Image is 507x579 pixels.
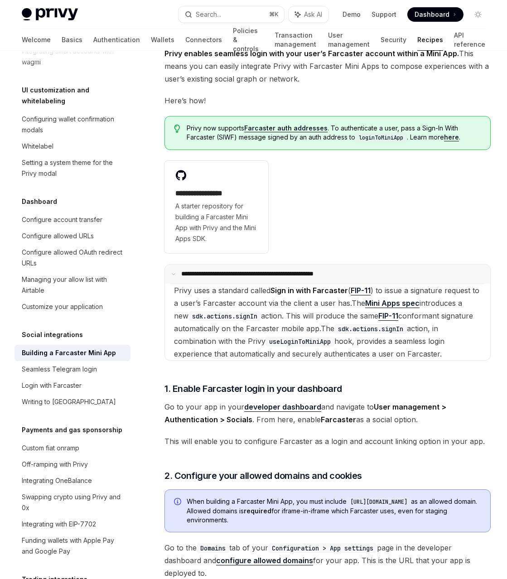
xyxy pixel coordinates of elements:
[174,286,479,308] span: Privy uses a standard called ( ) to issue a signature request to a user’s Farcaster account via t...
[444,133,459,141] a: here
[334,324,407,334] code: sdk.actions.signIn
[22,459,88,470] div: Off-ramping with Privy
[22,535,125,557] div: Funding wallets with Apple Pay and Google Pay
[343,10,361,19] a: Demo
[179,6,284,23] button: Search...⌘K
[22,519,96,530] div: Integrating with EIP-7702
[372,10,396,19] a: Support
[62,29,82,51] a: Basics
[275,29,317,51] a: Transaction management
[174,125,180,133] svg: Tip
[22,475,92,486] div: Integrating OneBalance
[407,7,464,22] a: Dashboard
[22,8,78,21] img: light logo
[164,94,491,107] span: Here’s how!
[22,196,57,207] h5: Dashboard
[187,124,481,142] span: Privy now supports . To authenticate a user, pass a Sign-In With Farcaster (SIWF) message signed ...
[14,489,130,516] a: Swapping crypto using Privy and 0x
[22,347,116,358] div: Building a Farcaster Mini App
[22,380,82,391] div: Login with Farcaster
[174,299,473,333] span: The introduces a new action. This will produce the same conformant signature automatically on the...
[164,161,268,253] a: **** **** **** **A starter repository for building a Farcaster Mini App with Privy and the Mini A...
[14,394,130,410] a: Writing to [GEOGRAPHIC_DATA]
[22,157,125,179] div: Setting a system theme for the Privy modal
[233,29,264,51] a: Policies & controls
[244,124,328,132] a: Farcaster auth addresses
[14,456,130,473] a: Off-ramping with Privy
[22,85,130,106] h5: UI customization and whitelabeling
[174,498,183,507] svg: Info
[454,29,485,51] a: API reference
[14,516,130,532] a: Integrating with EIP-7702
[164,49,459,58] strong: Privy enables seamless login with your user’s Farcaster account within a Mini App.
[14,345,130,361] a: Building a Farcaster Mini App
[22,364,97,375] div: Seamless Telegram login
[164,402,446,424] strong: User management > Authentication > Socials
[304,10,322,19] span: Ask AI
[415,10,449,19] span: Dashboard
[164,400,491,426] span: Go to your app in your and navigate to . From here, enable as a social option.
[244,507,271,515] strong: required
[14,473,130,489] a: Integrating OneBalance
[14,244,130,271] a: Configure allowed OAuth redirect URLs
[14,138,130,154] a: Whitelabel
[185,29,222,51] a: Connectors
[244,402,321,412] a: developer dashboard
[14,377,130,394] a: Login with Farcaster
[269,11,279,18] span: ⌘ K
[216,556,313,565] a: configure allowed domains
[14,271,130,299] a: Managing your allow list with Airtable
[164,382,342,395] span: 1. Enable Farcaster login in your dashboard
[22,141,53,152] div: Whitelabel
[22,247,125,269] div: Configure allowed OAuth redirect URLs
[187,497,481,525] span: When building a Farcaster Mini App, you must include as an allowed domain. Allowed domains is for...
[174,324,444,358] span: The action, in combination with the Privy hook, provides a seamless login experience that automat...
[14,228,130,244] a: Configure allowed URLs
[14,361,130,377] a: Seamless Telegram login
[151,29,174,51] a: Wallets
[22,231,94,241] div: Configure allowed URLs
[164,435,491,448] span: This will enable you to configure Farcaster as a login and account linking option in your app.
[175,201,257,244] span: A starter repository for building a Farcaster Mini App with Privy and the Mini Apps SDK.
[351,286,371,295] a: FIP-11
[93,29,140,51] a: Authentication
[164,469,362,482] span: 2. Configure your allowed domains and cookies
[22,329,83,340] h5: Social integrations
[22,214,102,225] div: Configure account transfer
[22,29,51,51] a: Welcome
[14,154,130,182] a: Setting a system theme for the Privy modal
[22,443,79,454] div: Custom fiat onramp
[365,299,420,308] a: Mini Apps spec
[22,274,125,296] div: Managing your allow list with Airtable
[289,6,328,23] button: Ask AI
[266,337,334,347] code: useLoginToMiniApp
[22,492,125,513] div: Swapping crypto using Privy and 0x
[164,47,491,85] span: This means you can easily integrate Privy with Farcaster Mini Apps to compose experiences with a ...
[14,440,130,456] a: Custom fiat onramp
[347,497,411,507] code: [URL][DOMAIN_NAME]
[328,29,370,51] a: User management
[14,111,130,138] a: Configuring wallet confirmation modals
[197,543,229,553] code: Domains
[321,415,356,424] strong: Farcaster
[14,532,130,560] a: Funding wallets with Apple Pay and Google Pay
[22,114,125,135] div: Configuring wallet confirmation modals
[417,29,443,51] a: Recipes
[270,286,348,295] strong: Sign in with Farcaster
[22,301,103,312] div: Customize your application
[268,543,377,553] code: Configuration > App settings
[381,29,406,51] a: Security
[471,7,485,22] button: Toggle dark mode
[355,133,407,142] code: loginToMiniApp
[22,396,116,407] div: Writing to [GEOGRAPHIC_DATA]
[378,311,398,321] a: FIP-11
[14,212,130,228] a: Configure account transfer
[196,9,221,20] div: Search...
[22,425,122,435] h5: Payments and gas sponsorship
[188,311,261,321] code: sdk.actions.signIn
[14,299,130,315] a: Customize your application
